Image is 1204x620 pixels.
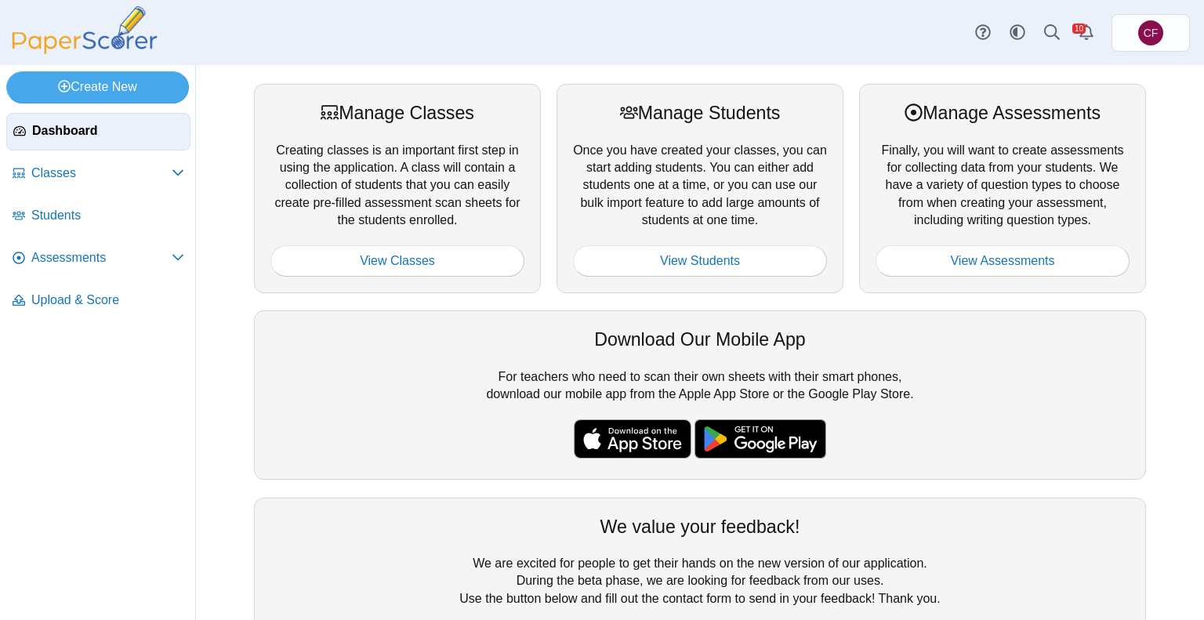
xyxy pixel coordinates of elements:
span: Christa Fredrickson [1144,27,1159,38]
a: PaperScorer [6,43,163,56]
div: Finally, you will want to create assessments for collecting data from your students. We have a va... [859,84,1146,293]
span: Dashboard [32,122,183,140]
div: Manage Students [573,100,827,125]
a: View Assessments [876,245,1130,277]
div: Manage Assessments [876,100,1130,125]
div: Download Our Mobile App [270,327,1130,352]
a: Classes [6,155,190,193]
a: Upload & Score [6,282,190,320]
a: View Students [573,245,827,277]
a: View Classes [270,245,524,277]
a: Dashboard [6,113,190,150]
span: Assessments [31,249,172,266]
span: Upload & Score [31,292,184,309]
span: Classes [31,165,172,182]
a: Create New [6,71,189,103]
img: PaperScorer [6,6,163,54]
div: We value your feedback! [270,514,1130,539]
img: apple-store-badge.svg [574,419,691,459]
div: Manage Classes [270,100,524,125]
a: Students [6,198,190,235]
span: Students [31,207,184,224]
img: google-play-badge.png [694,419,826,459]
a: Assessments [6,240,190,277]
div: Creating classes is an important first step in using the application. A class will contain a coll... [254,84,541,293]
a: Christa Fredrickson [1112,14,1190,52]
div: Once you have created your classes, you can start adding students. You can either add students on... [557,84,843,293]
span: Christa Fredrickson [1138,20,1163,45]
div: For teachers who need to scan their own sheets with their smart phones, download our mobile app f... [254,310,1146,480]
a: Alerts [1069,16,1104,50]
